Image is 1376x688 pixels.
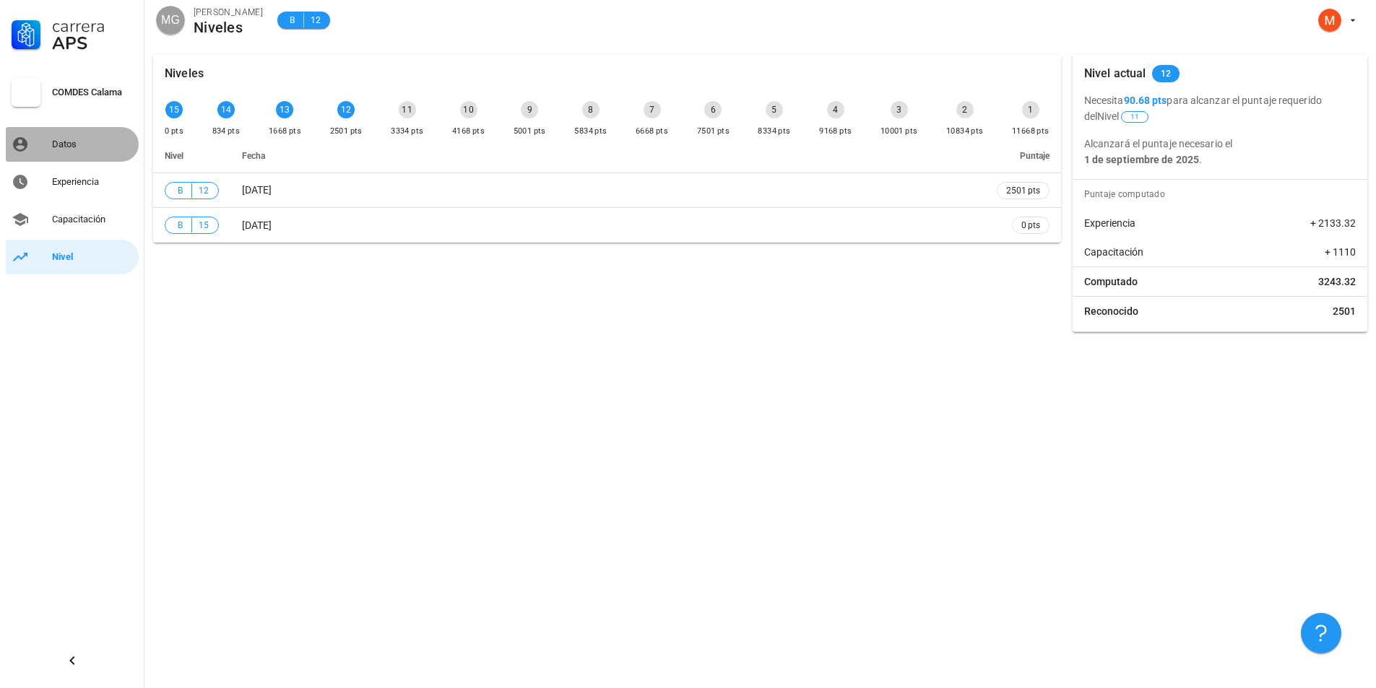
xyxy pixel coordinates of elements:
[242,184,272,196] span: [DATE]
[52,214,133,225] div: Capacitación
[52,139,133,150] div: Datos
[52,87,133,98] div: COMDES Calama
[1020,151,1050,161] span: Puntaje
[582,101,600,118] div: 8
[52,176,133,188] div: Experiencia
[52,17,133,35] div: Carrera
[165,101,183,118] div: 15
[1084,154,1199,165] b: 1 de septiembre de 2025
[194,5,263,19] div: [PERSON_NAME]
[6,202,139,237] a: Capacitación
[399,101,416,118] div: 11
[1310,216,1356,230] span: + 2133.32
[644,101,661,118] div: 7
[165,151,183,161] span: Nivel
[198,183,209,198] span: 12
[891,101,908,118] div: 3
[521,101,538,118] div: 9
[174,218,186,232] span: B
[52,35,133,52] div: APS
[6,127,139,162] a: Datos
[1130,112,1139,122] span: 11
[766,101,783,118] div: 5
[52,251,133,263] div: Nivel
[1021,218,1040,232] span: 0 pts
[212,124,241,139] div: 834 pts
[1084,92,1356,124] p: Necesita para alcanzar el puntaje requerido del
[697,124,730,139] div: 7501 pts
[165,124,183,139] div: 0 pts
[269,124,301,139] div: 1668 pts
[198,218,209,232] span: 15
[574,124,607,139] div: 5834 pts
[956,101,974,118] div: 2
[276,101,293,118] div: 13
[880,124,918,139] div: 10001 pts
[286,13,298,27] span: B
[337,101,355,118] div: 12
[165,55,204,92] div: Niveles
[174,183,186,198] span: B
[985,139,1061,173] th: Puntaje
[153,139,230,173] th: Nivel
[1318,9,1341,32] div: avatar
[636,124,668,139] div: 6668 pts
[1097,110,1150,122] span: Nivel
[946,124,984,139] div: 10834 pts
[1333,304,1356,318] span: 2501
[514,124,546,139] div: 5001 pts
[1325,245,1356,259] span: + 1110
[704,101,722,118] div: 6
[758,124,790,139] div: 8334 pts
[242,219,272,231] span: [DATE]
[330,124,363,139] div: 2501 pts
[6,165,139,199] a: Experiencia
[819,124,852,139] div: 9168 pts
[1084,245,1143,259] span: Capacitación
[452,124,485,139] div: 4168 pts
[1084,55,1146,92] div: Nivel actual
[391,124,423,139] div: 3334 pts
[1318,274,1356,289] span: 3243.32
[460,101,477,118] div: 10
[1078,180,1367,209] div: Puntaje computado
[161,6,180,35] span: MG
[1084,274,1138,289] span: Computado
[1084,304,1138,318] span: Reconocido
[1161,65,1172,82] span: 12
[1022,101,1039,118] div: 1
[217,101,235,118] div: 14
[230,139,985,173] th: Fecha
[1006,183,1040,198] span: 2501 pts
[1084,136,1356,167] p: Alcanzará el puntaje necesario el .
[156,6,185,35] div: avatar
[1124,95,1167,106] b: 90.68 pts
[1012,124,1050,139] div: 11668 pts
[827,101,844,118] div: 4
[1084,216,1135,230] span: Experiencia
[194,19,263,35] div: Niveles
[310,13,321,27] span: 12
[242,151,265,161] span: Fecha
[6,240,139,274] a: Nivel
